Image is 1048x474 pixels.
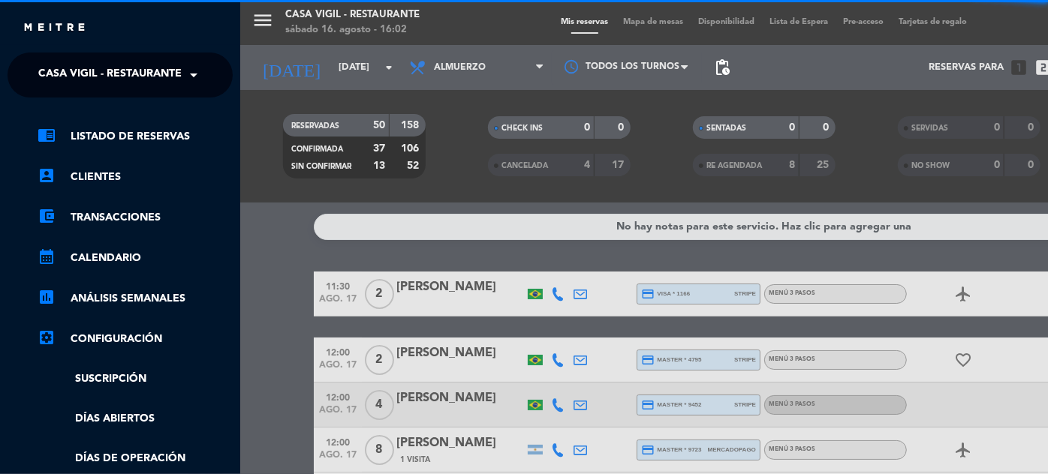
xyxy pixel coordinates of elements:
[38,207,56,225] i: account_balance_wallet
[38,168,233,186] a: account_boxClientes
[38,330,233,348] a: Configuración
[38,288,56,306] i: assessment
[38,410,233,427] a: Días abiertos
[23,22,86,34] img: MEITRE
[38,59,182,91] span: Casa Vigil - Restaurante
[38,247,56,265] i: calendar_month
[38,289,233,307] a: assessmentANÁLISIS SEMANALES
[38,328,56,346] i: settings_applications
[38,208,233,226] a: account_balance_walletTransacciones
[38,127,233,145] a: chrome_reader_modeListado de Reservas
[38,450,233,467] a: Días de Operación
[713,58,731,76] span: pending_actions
[38,166,56,184] i: account_box
[38,126,56,144] i: chrome_reader_mode
[38,249,233,267] a: calendar_monthCalendario
[38,370,233,388] a: Suscripción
